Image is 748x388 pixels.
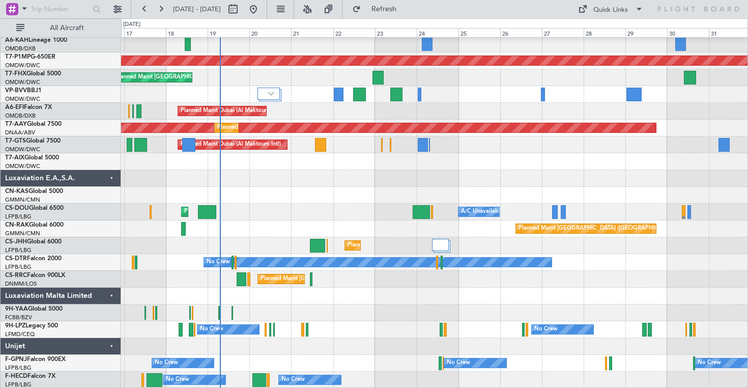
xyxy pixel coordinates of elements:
a: CS-RRCFalcon 900LX [5,272,65,279]
span: CS-DOU [5,205,29,211]
div: Planned Maint [GEOGRAPHIC_DATA] ([GEOGRAPHIC_DATA]) [261,271,421,287]
div: 18 [166,28,208,37]
input: Trip Number [31,2,90,17]
a: A6-EFIFalcon 7X [5,104,52,110]
a: T7-AIXGlobal 5000 [5,155,59,161]
span: T7-AAY [5,121,27,127]
span: [DATE] - [DATE] [173,5,221,14]
div: No Crew [698,355,721,371]
span: A6-KAH [5,37,28,43]
span: T7-P1MP [5,54,31,60]
a: CN-KASGlobal 5000 [5,188,63,195]
span: F-GPNJ [5,356,27,363]
a: OMDW/DWC [5,95,40,103]
div: 30 [667,28,709,37]
div: Planned Maint Dubai (Al Maktoum Intl) [217,120,318,135]
div: No Crew [534,322,558,337]
div: Planned Maint Dubai (Al Maktoum Intl) [181,137,281,152]
div: 28 [584,28,625,37]
div: Planned Maint [GEOGRAPHIC_DATA] ([GEOGRAPHIC_DATA]) [348,238,508,253]
a: DNAA/ABV [5,129,35,136]
div: 24 [417,28,458,37]
a: OMDB/DXB [5,112,36,120]
div: 23 [375,28,417,37]
div: 22 [333,28,375,37]
div: 29 [625,28,667,37]
div: Planned Maint Dubai (Al Maktoum Intl) [181,103,281,119]
div: Planned Maint [GEOGRAPHIC_DATA] ([GEOGRAPHIC_DATA]) [519,221,679,236]
a: LFPB/LBG [5,364,32,372]
div: No Crew [447,355,470,371]
div: [DATE] [123,20,140,29]
div: No Crew [281,372,305,387]
a: 9H-LPZLegacy 500 [5,323,58,329]
a: OMDW/DWC [5,146,40,153]
span: CN-RAK [5,222,29,228]
a: T7-FHXGlobal 5000 [5,71,61,77]
a: A6-KAHLineage 1000 [5,37,67,43]
button: All Aircraft [11,20,110,36]
span: CS-RRC [5,272,27,279]
span: T7-GTS [5,138,26,144]
span: A6-EFI [5,104,24,110]
span: T7-AIX [5,155,24,161]
a: OMDW/DWC [5,62,40,69]
span: VP-BVV [5,88,27,94]
div: No Crew [200,322,223,337]
span: 9H-LPZ [5,323,25,329]
a: VP-BVVBBJ1 [5,88,42,94]
a: LFPB/LBG [5,213,32,220]
span: CS-JHH [5,239,27,245]
span: Refresh [363,6,406,13]
a: OMDW/DWC [5,162,40,170]
a: F-GPNJFalcon 900EX [5,356,66,363]
img: arrow-gray.svg [268,92,274,96]
div: 17 [124,28,166,37]
div: 25 [458,28,500,37]
div: 19 [208,28,249,37]
a: CN-RAKGlobal 6000 [5,222,64,228]
span: T7-FHX [5,71,26,77]
div: No Crew [207,255,230,270]
a: OMDW/DWC [5,78,40,86]
a: CS-DTRFalcon 2000 [5,256,62,262]
div: A/C Unavailable [461,204,503,219]
a: LFMD/CEQ [5,330,35,338]
a: T7-P1MPG-650ER [5,54,55,60]
button: Refresh [348,1,409,17]
a: GMMN/CMN [5,196,40,204]
a: GMMN/CMN [5,230,40,237]
a: DNMM/LOS [5,280,37,288]
div: Quick Links [593,5,628,15]
a: T7-GTSGlobal 7500 [5,138,61,144]
a: OMDB/DXB [5,45,36,52]
a: T7-AAYGlobal 7500 [5,121,62,127]
a: 9H-YAAGlobal 5000 [5,306,63,312]
span: CS-DTR [5,256,27,262]
a: F-HECDFalcon 7X [5,373,55,379]
div: 27 [542,28,584,37]
div: No Crew [155,355,178,371]
a: LFPB/LBG [5,246,32,254]
span: CN-KAS [5,188,28,195]
button: Quick Links [573,1,648,17]
div: 26 [500,28,542,37]
div: Planned Maint [GEOGRAPHIC_DATA] ([GEOGRAPHIC_DATA]) [184,204,344,219]
a: LFPB/LBG [5,263,32,271]
div: No Crew [166,372,189,387]
a: FCBB/BZV [5,314,32,321]
span: 9H-YAA [5,306,28,312]
a: CS-DOUGlobal 6500 [5,205,64,211]
a: CS-JHHGlobal 6000 [5,239,62,245]
span: F-HECD [5,373,27,379]
div: 20 [249,28,291,37]
div: 21 [291,28,333,37]
span: All Aircraft [26,24,107,32]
